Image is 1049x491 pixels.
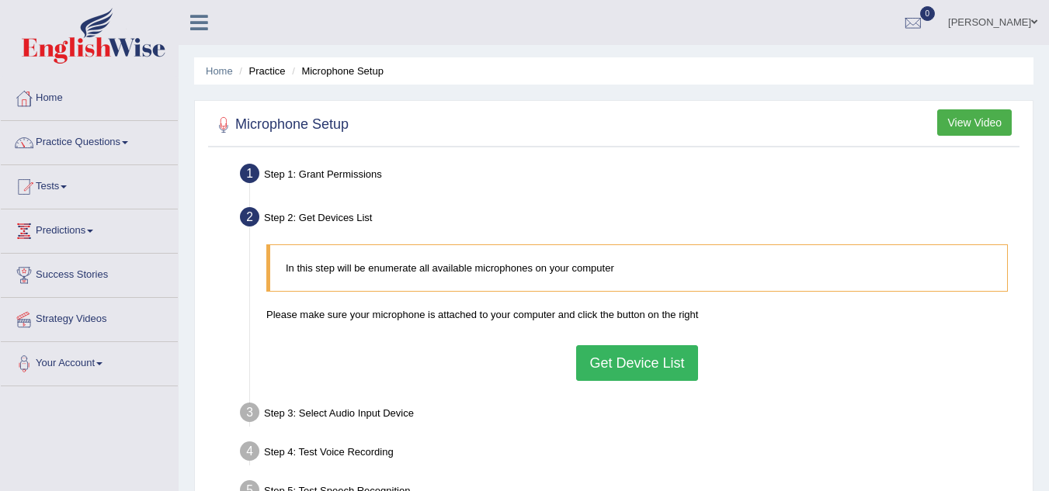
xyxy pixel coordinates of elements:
button: Get Device List [576,345,697,381]
span: 0 [920,6,936,21]
button: View Video [937,109,1012,136]
li: Microphone Setup [288,64,384,78]
div: Step 4: Test Voice Recording [233,437,1026,471]
a: Success Stories [1,254,178,292]
a: Practice Questions [1,121,178,160]
div: Step 3: Select Audio Input Device [233,398,1026,432]
h2: Microphone Setup [212,113,349,137]
a: Predictions [1,209,178,248]
a: Home [206,65,233,77]
p: Please make sure your microphone is attached to your computer and click the button on the right [266,307,1008,322]
div: Step 1: Grant Permissions [233,159,1026,193]
div: Step 2: Get Devices List [233,202,1026,237]
a: Home [1,77,178,116]
blockquote: In this step will be enumerate all available microphones on your computer [266,244,1008,292]
a: Your Account [1,342,178,381]
li: Practice [235,64,285,78]
a: Strategy Videos [1,298,178,337]
a: Tests [1,165,178,204]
